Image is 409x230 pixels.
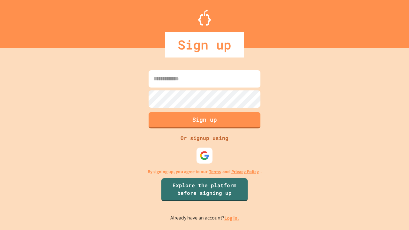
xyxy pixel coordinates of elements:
[179,134,230,142] div: Or signup using
[198,10,211,26] img: Logo.svg
[149,112,260,128] button: Sign up
[231,168,259,175] a: Privacy Policy
[200,151,209,160] img: google-icon.svg
[165,32,244,57] div: Sign up
[209,168,221,175] a: Terms
[161,178,248,201] a: Explore the platform before signing up
[148,168,262,175] p: By signing up, you agree to our and .
[170,214,239,222] p: Already have an account?
[224,215,239,221] a: Log in.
